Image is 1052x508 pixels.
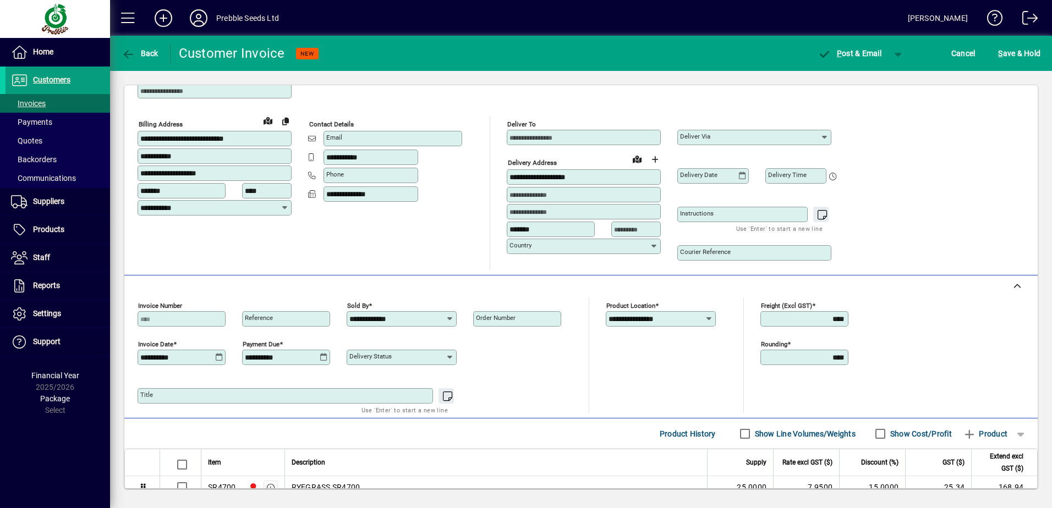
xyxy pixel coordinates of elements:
[6,272,110,300] a: Reports
[138,302,182,310] mat-label: Invoice number
[349,352,392,360] mat-label: Delivery status
[292,456,325,468] span: Description
[6,150,110,169] a: Backorders
[33,309,61,318] span: Settings
[861,456,898,468] span: Discount (%)
[746,456,766,468] span: Supply
[122,49,158,58] span: Back
[753,428,856,439] label: Show Line Volumes/Weights
[259,112,277,129] a: View on map
[761,302,812,310] mat-label: Freight (excl GST)
[780,482,832,493] div: 7.9500
[40,394,70,403] span: Package
[957,424,1013,444] button: Product
[33,197,64,206] span: Suppliers
[33,75,70,84] span: Customers
[300,50,314,57] span: NEW
[347,302,369,310] mat-label: Sold by
[782,456,832,468] span: Rate excl GST ($)
[761,340,787,348] mat-label: Rounding
[181,8,216,28] button: Profile
[646,151,664,168] button: Choose address
[995,43,1043,63] button: Save & Hold
[6,216,110,244] a: Products
[6,38,110,66] a: Home
[326,170,344,178] mat-label: Phone
[837,49,842,58] span: P
[606,302,655,310] mat-label: Product location
[6,244,110,272] a: Staff
[33,253,50,262] span: Staff
[245,314,273,322] mat-label: Reference
[6,300,110,328] a: Settings
[971,476,1037,499] td: 168.94
[138,340,173,348] mat-label: Invoice date
[179,45,285,62] div: Customer Invoice
[979,2,1003,38] a: Knowledge Base
[509,241,532,249] mat-label: Country
[736,222,823,235] mat-hint: Use 'Enter' to start a new line
[507,120,536,128] mat-label: Deliver To
[680,132,710,140] mat-label: Deliver via
[11,99,46,108] span: Invoices
[737,482,766,493] span: 25.0000
[812,43,887,63] button: Post & Email
[951,45,976,62] span: Cancel
[33,225,64,234] span: Products
[660,425,716,443] span: Product History
[655,424,720,444] button: Product History
[326,134,342,141] mat-label: Email
[6,188,110,216] a: Suppliers
[943,456,965,468] span: GST ($)
[31,371,79,380] span: Financial Year
[818,49,881,58] span: ost & Email
[243,340,280,348] mat-label: Payment due
[110,43,171,63] app-page-header-button: Back
[628,150,646,168] a: View on map
[33,337,61,346] span: Support
[146,8,181,28] button: Add
[6,94,110,113] a: Invoices
[216,9,279,27] div: Prebble Seeds Ltd
[33,281,60,290] span: Reports
[33,47,53,56] span: Home
[476,314,516,322] mat-label: Order number
[888,428,952,439] label: Show Cost/Profit
[963,425,1007,443] span: Product
[246,481,259,493] span: PALMERSTON NORTH
[11,155,57,164] span: Backorders
[905,476,971,499] td: 25.34
[680,248,731,256] mat-label: Courier Reference
[11,118,52,126] span: Payments
[140,391,153,399] mat-label: Title
[680,171,717,179] mat-label: Delivery date
[292,482,360,493] span: RYEGRASS SR4700
[978,450,1023,474] span: Extend excl GST ($)
[6,169,110,187] a: Communications
[361,404,448,416] mat-hint: Use 'Enter' to start a new line
[277,112,294,130] button: Copy to Delivery address
[839,476,905,499] td: 15.0000
[6,328,110,356] a: Support
[208,482,236,493] div: SR4700
[6,131,110,150] a: Quotes
[119,43,161,63] button: Back
[949,43,978,63] button: Cancel
[998,45,1040,62] span: ave & Hold
[680,209,714,217] mat-label: Instructions
[6,113,110,131] a: Payments
[11,174,76,183] span: Communications
[908,9,968,27] div: [PERSON_NAME]
[998,49,1002,58] span: S
[208,456,221,468] span: Item
[768,171,807,179] mat-label: Delivery time
[11,136,42,145] span: Quotes
[1014,2,1038,38] a: Logout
